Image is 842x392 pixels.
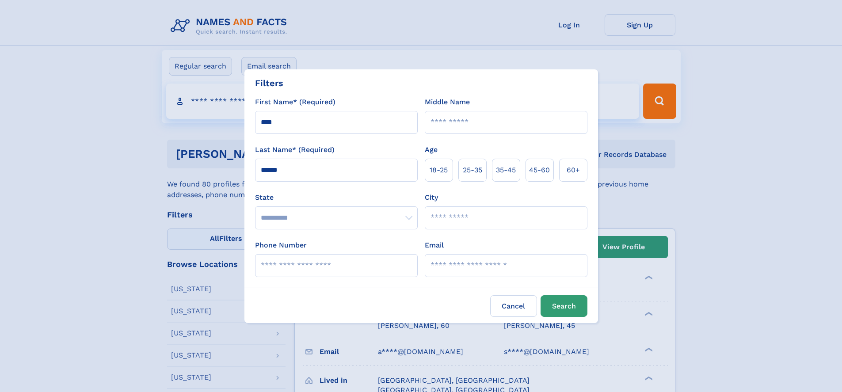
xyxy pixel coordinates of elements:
[567,165,580,175] span: 60+
[425,192,438,203] label: City
[255,145,335,155] label: Last Name* (Required)
[255,192,418,203] label: State
[463,165,482,175] span: 25‑35
[255,97,335,107] label: First Name* (Required)
[490,295,537,317] label: Cancel
[425,145,438,155] label: Age
[255,76,283,90] div: Filters
[255,240,307,251] label: Phone Number
[425,240,444,251] label: Email
[529,165,550,175] span: 45‑60
[496,165,516,175] span: 35‑45
[430,165,448,175] span: 18‑25
[425,97,470,107] label: Middle Name
[541,295,587,317] button: Search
